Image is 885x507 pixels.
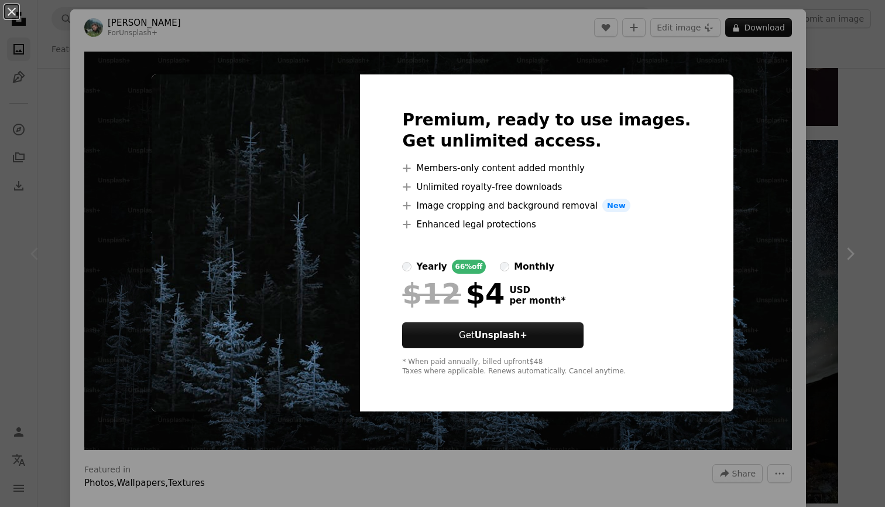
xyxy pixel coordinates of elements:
[452,260,486,274] div: 66% off
[509,285,565,295] span: USD
[509,295,565,306] span: per month *
[402,278,461,309] span: $12
[402,278,505,309] div: $4
[402,110,691,152] h2: Premium, ready to use images. Get unlimited access.
[402,322,584,348] button: GetUnsplash+
[152,74,360,412] img: premium_photo-1675873580289-213b32be1f1a
[402,217,691,232] li: Enhanced legal protections
[402,180,691,194] li: Unlimited royalty-free downloads
[402,358,691,376] div: * When paid annually, billed upfront $48 Taxes where applicable. Renews automatically. Cancel any...
[602,199,630,213] span: New
[500,262,509,271] input: monthly
[402,262,411,271] input: yearly66%off
[402,161,691,175] li: Members-only content added monthly
[416,260,447,274] div: yearly
[475,330,527,341] strong: Unsplash+
[514,260,554,274] div: monthly
[402,199,691,213] li: Image cropping and background removal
